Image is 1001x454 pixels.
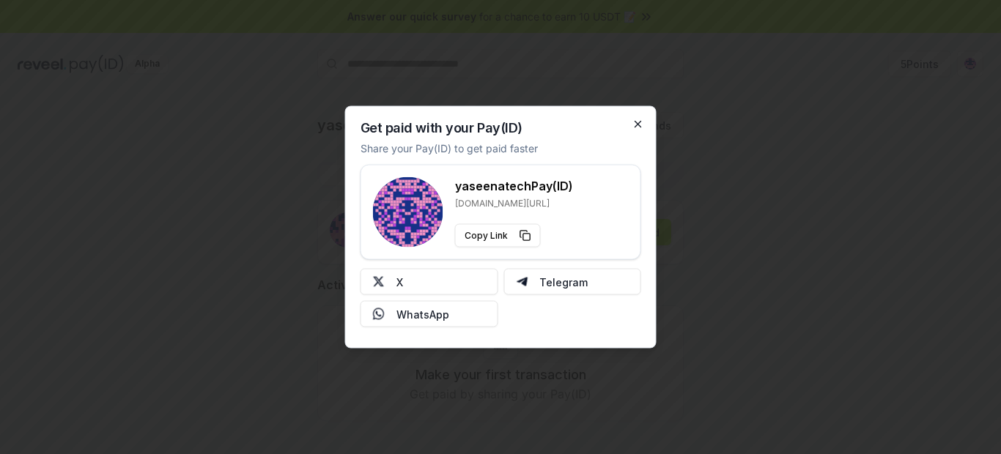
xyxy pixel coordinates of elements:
[361,122,522,135] h2: Get paid with your Pay(ID)
[373,276,385,288] img: X
[361,269,498,295] button: X
[373,308,385,320] img: Whatsapp
[516,276,528,288] img: Telegram
[455,198,573,209] p: [DOMAIN_NAME][URL]
[455,224,541,248] button: Copy Link
[361,141,538,156] p: Share your Pay(ID) to get paid faster
[503,269,641,295] button: Telegram
[361,301,498,327] button: WhatsApp
[455,177,573,195] h3: yaseenatech Pay(ID)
